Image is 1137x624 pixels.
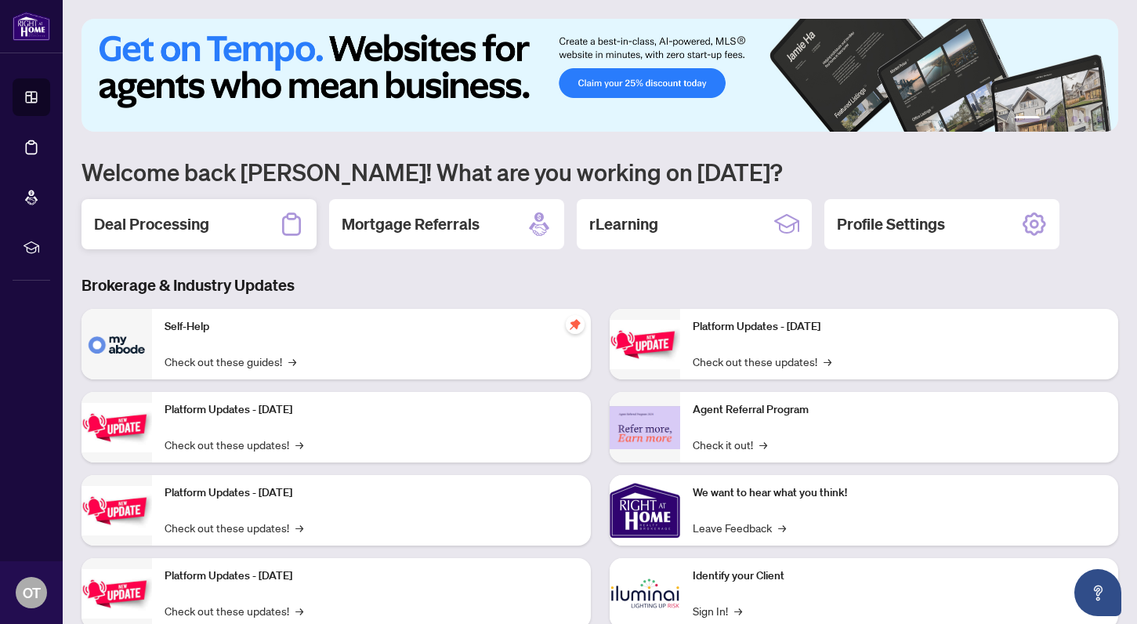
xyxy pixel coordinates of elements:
[288,353,296,370] span: →
[778,519,786,536] span: →
[81,569,152,619] img: Platform Updates - July 8, 2025
[1071,116,1077,122] button: 4
[81,19,1118,132] img: Slide 0
[23,582,41,604] span: OT
[1084,116,1090,122] button: 5
[165,353,296,370] a: Check out these guides!→
[693,401,1106,419] p: Agent Referral Program
[693,318,1106,336] p: Platform Updates - [DATE]
[1096,116,1103,122] button: 6
[81,274,1118,296] h3: Brokerage & Industry Updates
[295,436,303,453] span: →
[81,157,1118,187] h1: Welcome back [PERSON_NAME]! What are you working on [DATE]?
[1059,116,1065,122] button: 3
[693,484,1106,502] p: We want to hear what you think!
[589,213,658,235] h2: rLearning
[693,436,767,453] a: Check it out!→
[610,320,680,369] img: Platform Updates - June 23, 2025
[693,568,1106,585] p: Identify your Client
[1015,116,1040,122] button: 1
[342,213,480,235] h2: Mortgage Referrals
[1074,569,1121,616] button: Open asap
[94,213,209,235] h2: Deal Processing
[610,406,680,449] img: Agent Referral Program
[837,213,945,235] h2: Profile Settings
[1046,116,1052,122] button: 2
[566,315,585,334] span: pushpin
[165,484,578,502] p: Platform Updates - [DATE]
[693,519,786,536] a: Leave Feedback→
[295,519,303,536] span: →
[824,353,831,370] span: →
[295,602,303,619] span: →
[734,602,742,619] span: →
[165,602,303,619] a: Check out these updates!→
[165,436,303,453] a: Check out these updates!→
[165,568,578,585] p: Platform Updates - [DATE]
[759,436,767,453] span: →
[81,403,152,452] img: Platform Updates - September 16, 2025
[165,519,303,536] a: Check out these updates!→
[610,475,680,546] img: We want to hear what you think!
[693,353,831,370] a: Check out these updates!→
[693,602,742,619] a: Sign In!→
[81,486,152,535] img: Platform Updates - July 21, 2025
[13,12,50,41] img: logo
[81,309,152,379] img: Self-Help
[165,318,578,336] p: Self-Help
[165,401,578,419] p: Platform Updates - [DATE]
